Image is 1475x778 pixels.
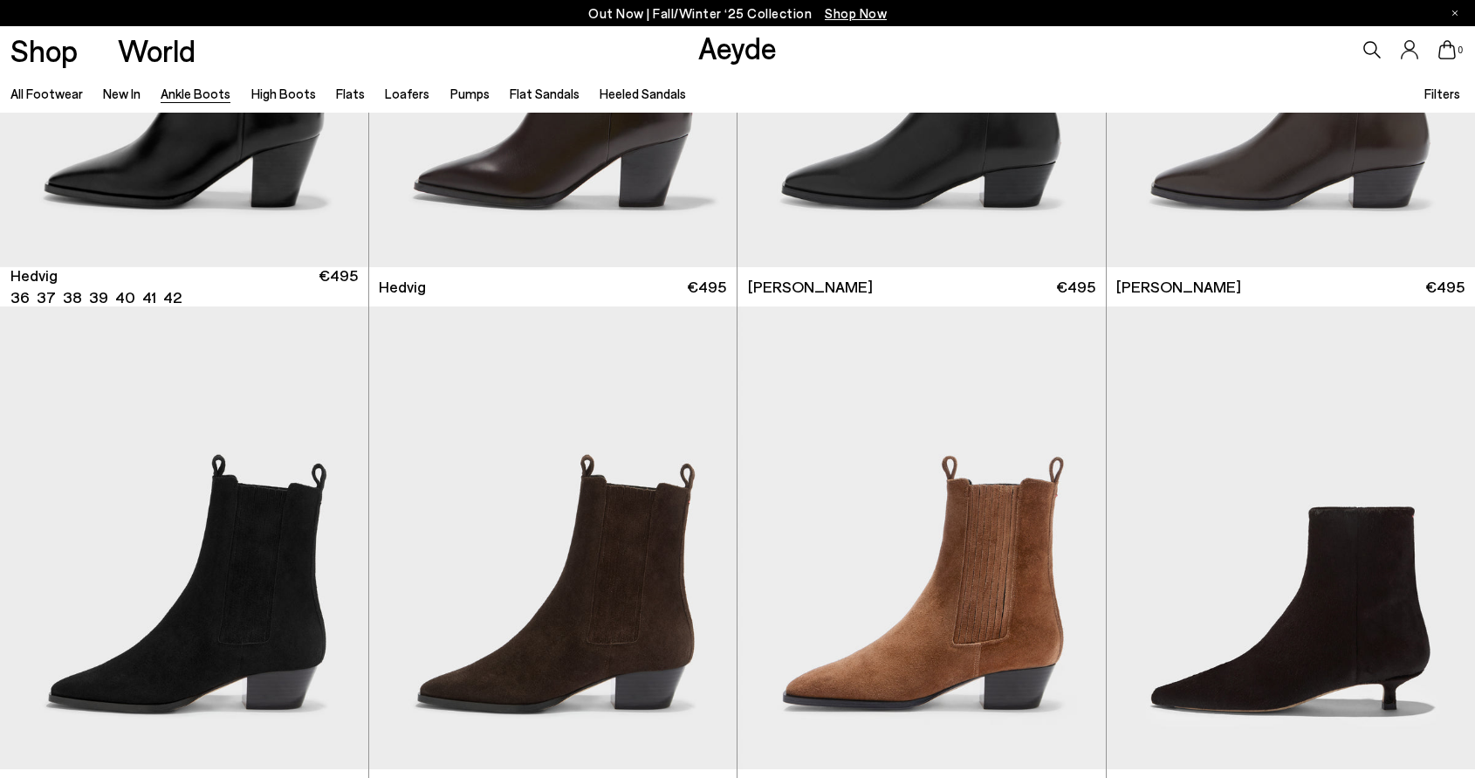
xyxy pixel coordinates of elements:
[588,3,887,24] p: Out Now | Fall/Winter ‘25 Collection
[161,86,230,101] a: Ankle Boots
[37,286,56,308] li: 37
[10,286,176,308] ul: variant
[163,286,182,308] li: 42
[450,86,490,101] a: Pumps
[1425,276,1465,298] span: €495
[737,306,1106,769] img: Agata Suede Ankle Boots
[10,286,30,308] li: 36
[737,267,1106,306] a: [PERSON_NAME] €495
[369,306,737,769] img: Agata Suede Ankle Boots
[687,276,726,298] span: €495
[825,5,887,21] span: Navigate to /collections/new-in
[142,286,156,308] li: 41
[63,286,82,308] li: 38
[319,265,358,308] span: €495
[379,276,426,298] span: Hedvig
[1438,40,1456,59] a: 0
[369,267,737,306] a: Hedvig €495
[510,86,580,101] a: Flat Sandals
[1424,86,1460,101] span: Filters
[115,286,135,308] li: 40
[10,265,58,286] span: Hedvig
[600,86,686,101] a: Heeled Sandals
[251,86,316,101] a: High Boots
[10,86,83,101] a: All Footwear
[89,286,108,308] li: 39
[118,35,196,65] a: World
[698,29,777,65] a: Aeyde
[10,35,78,65] a: Shop
[336,86,365,101] a: Flats
[748,276,873,298] span: [PERSON_NAME]
[1116,276,1241,298] span: [PERSON_NAME]
[103,86,141,101] a: New In
[1056,276,1095,298] span: €495
[1456,45,1465,55] span: 0
[385,86,429,101] a: Loafers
